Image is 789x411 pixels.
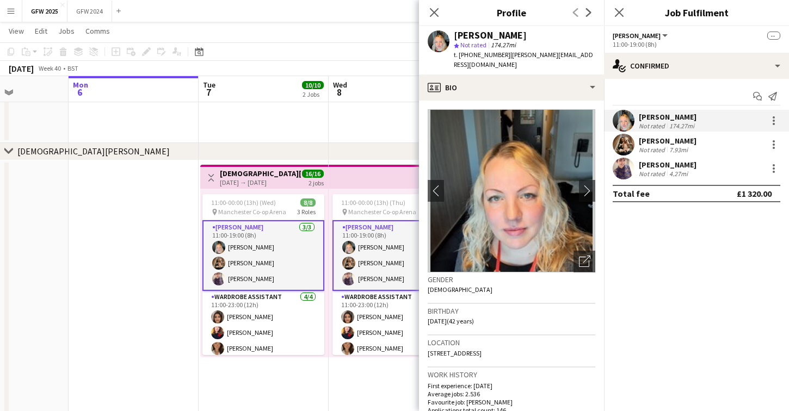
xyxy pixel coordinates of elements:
div: Confirmed [604,53,789,79]
a: Edit [30,24,52,38]
div: Not rated [639,170,667,178]
span: [DEMOGRAPHIC_DATA] [428,285,492,294]
div: BST [67,64,78,72]
h3: Work history [428,370,595,379]
app-card-role: Wardrobe Assistant4/411:00-23:00 (12h)[PERSON_NAME][PERSON_NAME][PERSON_NAME] [202,291,324,375]
div: [PERSON_NAME] [454,30,527,40]
img: Crew avatar or photo [428,109,595,272]
span: [DATE] (42 years) [428,317,474,325]
div: Bio [419,74,604,101]
p: First experience: [DATE] [428,382,595,390]
span: 10/10 [302,81,324,89]
div: [PERSON_NAME] [639,136,696,146]
h3: Gender [428,275,595,284]
div: [DEMOGRAPHIC_DATA][PERSON_NAME] [17,146,170,157]
span: Tue [203,80,215,90]
button: GFW 2024 [67,1,112,22]
div: 11:00-19:00 (8h) [613,40,780,48]
div: Open photos pop-in [574,251,595,272]
span: Jobs [58,26,75,36]
app-card-role: [PERSON_NAME]3/311:00-19:00 (8h)[PERSON_NAME][PERSON_NAME][PERSON_NAME] [202,220,324,291]
div: 4.27mi [667,170,690,178]
span: 11:00-00:00 (13h) (Wed) [211,198,276,207]
h3: [DEMOGRAPHIC_DATA][PERSON_NAME] Manchester [220,169,301,178]
span: Mon [73,80,88,90]
a: View [4,24,28,38]
div: 7.93mi [667,146,690,154]
app-job-card: 11:00-00:00 (13h) (Thu)8/8 Manchester Co-op Arena3 Roles[PERSON_NAME]3/311:00-19:00 (8h)[PERSON_N... [332,194,454,355]
h3: Birthday [428,306,595,316]
div: Not rated [639,122,667,130]
span: [STREET_ADDRESS] [428,349,482,357]
span: Comms [85,26,110,36]
div: Not rated [639,146,667,154]
app-job-card: 11:00-00:00 (13h) (Wed)8/8 Manchester Co-op Arena3 Roles[PERSON_NAME]3/311:00-19:00 (8h)[PERSON_N... [202,194,324,355]
span: t. [PHONE_NUMBER] [454,51,510,59]
h3: Profile [419,5,604,20]
button: [PERSON_NAME] [613,32,669,40]
p: Average jobs: 2.536 [428,390,595,398]
a: Jobs [54,24,79,38]
div: [DATE] [9,63,34,74]
span: Manchester Co-op Arena [348,208,416,216]
p: Favourite job: [PERSON_NAME] [428,398,595,406]
span: Week 40 [36,64,63,72]
div: 2 Jobs [303,90,323,98]
app-card-role: [PERSON_NAME]3/311:00-19:00 (8h)[PERSON_NAME][PERSON_NAME][PERSON_NAME] [332,220,454,291]
div: 2 jobs [309,178,324,187]
button: GFW 2025 [22,1,67,22]
app-card-role: Wardrobe Assistant4/411:00-23:00 (12h)[PERSON_NAME][PERSON_NAME][PERSON_NAME] [332,291,454,375]
div: [PERSON_NAME] [639,160,696,170]
span: View [9,26,24,36]
span: 11:00-00:00 (13h) (Thu) [341,198,405,207]
span: Not rated [460,41,486,49]
span: 7 [201,86,215,98]
span: 8 [331,86,347,98]
span: 6 [71,86,88,98]
span: 16/16 [302,170,324,178]
span: Manchester Co-op Arena [218,208,286,216]
span: 8/8 [300,198,316,207]
div: [DATE] → [DATE] [220,178,301,186]
div: 174.27mi [667,122,696,130]
h3: Job Fulfilment [604,5,789,20]
span: | [PERSON_NAME][EMAIL_ADDRESS][DOMAIN_NAME] [454,51,593,68]
div: [PERSON_NAME] [639,112,696,122]
div: Total fee [613,188,650,199]
span: 174.27mi [489,41,518,49]
span: -- [767,32,780,40]
span: Edit [35,26,47,36]
span: Seamster [613,32,661,40]
span: 3 Roles [297,208,316,216]
a: Comms [81,24,114,38]
h3: Location [428,338,595,347]
span: Wed [333,80,347,90]
div: £1 320.00 [737,188,772,199]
